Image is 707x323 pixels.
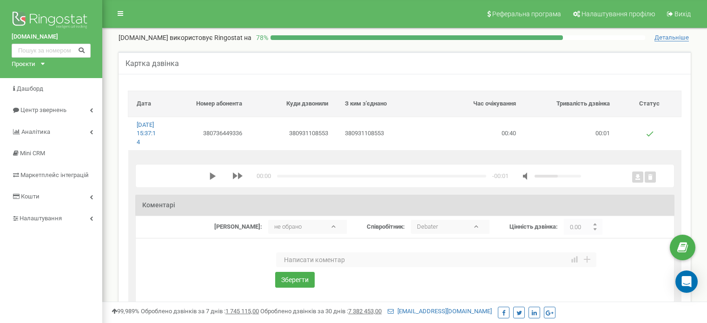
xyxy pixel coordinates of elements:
div: media player [209,171,581,180]
td: 00:01 [524,117,618,150]
th: Дата [128,91,165,117]
th: Номер абонента [165,91,251,117]
span: Аналiтика [21,128,50,135]
u: 7 382 453,00 [348,308,382,315]
button: Зберегти [275,272,315,288]
td: 00:40 [430,117,524,150]
div: duration [492,172,509,181]
div: Open Intercom Messenger [675,270,698,293]
p: 78 % [251,33,271,42]
a: [DATE] 15:37:14 [137,121,156,145]
span: Mini CRM [20,150,45,157]
span: 99,989% [112,308,139,315]
img: Ringostat logo [12,9,91,33]
span: Оброблено дзвінків за 7 днів : [141,308,259,315]
label: [PERSON_NAME]: [214,223,262,231]
img: Успішний [646,130,654,138]
a: [EMAIL_ADDRESS][DOMAIN_NAME] [388,308,492,315]
span: Дашборд [17,85,43,92]
b: ▾ [333,220,347,234]
a: [DOMAIN_NAME] [12,33,91,41]
span: використовує Ringostat на [170,34,251,41]
div: time [257,172,271,181]
span: Кошти [21,193,40,200]
th: Тривалість дзвінка [524,91,618,117]
span: Реферальна програма [492,10,561,18]
label: Співробітник: [367,223,405,231]
div: Проєкти [12,60,35,69]
p: [DOMAIN_NAME] [119,33,251,42]
u: 1 745 115,00 [225,308,259,315]
th: Куди дзвонили [251,91,337,117]
th: Час очікування [430,91,524,117]
td: 380931108553 [251,117,337,150]
span: Вихід [674,10,691,18]
h5: Картка дзвінка [126,59,179,68]
p: не обрано [268,220,333,234]
span: Налаштування [20,215,62,222]
span: Детальніше [654,34,689,41]
label: Цінність дзвінка: [509,223,558,231]
td: 380931108553 [337,117,430,150]
span: Налаштування профілю [581,10,655,18]
span: Центр звернень [20,106,66,113]
input: Пошук за номером [12,44,91,58]
th: З ким з'єднано [337,91,430,117]
th: Статус [618,91,681,117]
span: Оброблено дзвінків за 30 днів : [260,308,382,315]
td: 380736449336 [165,117,251,150]
p: Debater [411,220,476,234]
b: ▾ [476,220,489,234]
span: Маркетплейс інтеграцій [20,171,89,178]
h3: Коментарі [135,195,674,216]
